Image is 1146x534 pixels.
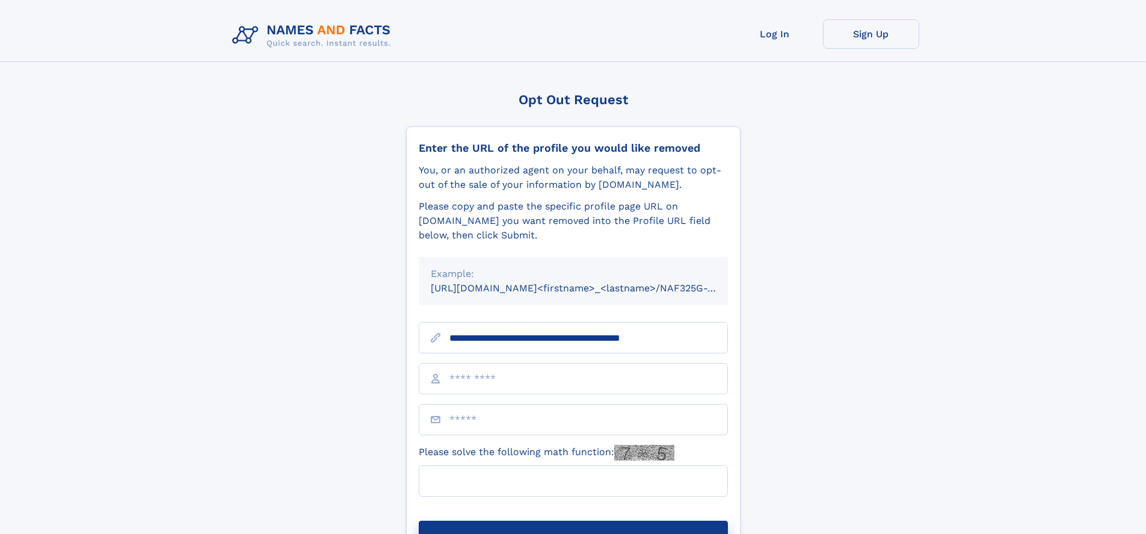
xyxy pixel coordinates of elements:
a: Sign Up [823,19,919,49]
div: Please copy and paste the specific profile page URL on [DOMAIN_NAME] you want removed into the Pr... [419,199,728,243]
img: Logo Names and Facts [227,19,401,52]
label: Please solve the following math function: [419,445,674,461]
small: [URL][DOMAIN_NAME]<firstname>_<lastname>/NAF325G-xxxxxxxx [431,282,751,294]
div: Enter the URL of the profile you would like removed [419,141,728,155]
div: Example: [431,267,716,281]
div: Opt Out Request [406,92,741,107]
div: You, or an authorized agent on your behalf, may request to opt-out of the sale of your informatio... [419,163,728,192]
a: Log In [727,19,823,49]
